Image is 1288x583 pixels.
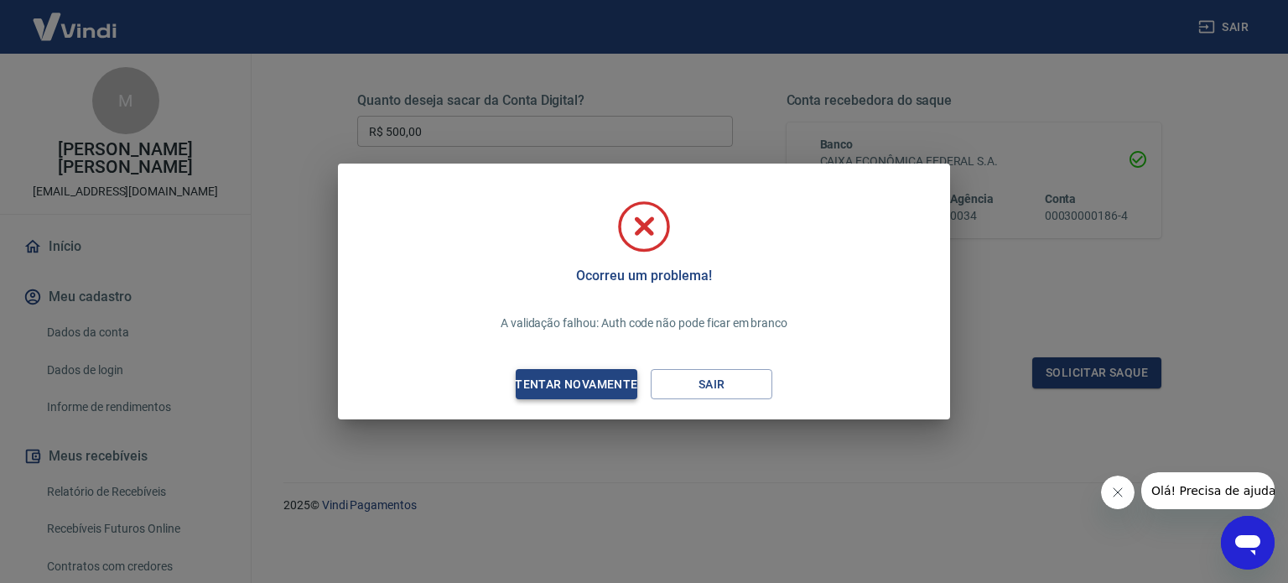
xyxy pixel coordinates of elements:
button: Sair [651,369,772,400]
iframe: Botão para abrir a janela de mensagens [1221,516,1275,570]
div: Tentar novamente [495,374,657,395]
h5: Ocorreu um problema! [576,268,711,284]
span: Olá! Precisa de ajuda? [10,12,141,25]
button: Tentar novamente [516,369,637,400]
iframe: Mensagem da empresa [1141,472,1275,509]
iframe: Fechar mensagem [1101,476,1135,509]
p: A validação falhou: Auth code não pode ficar em branco [501,315,787,332]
